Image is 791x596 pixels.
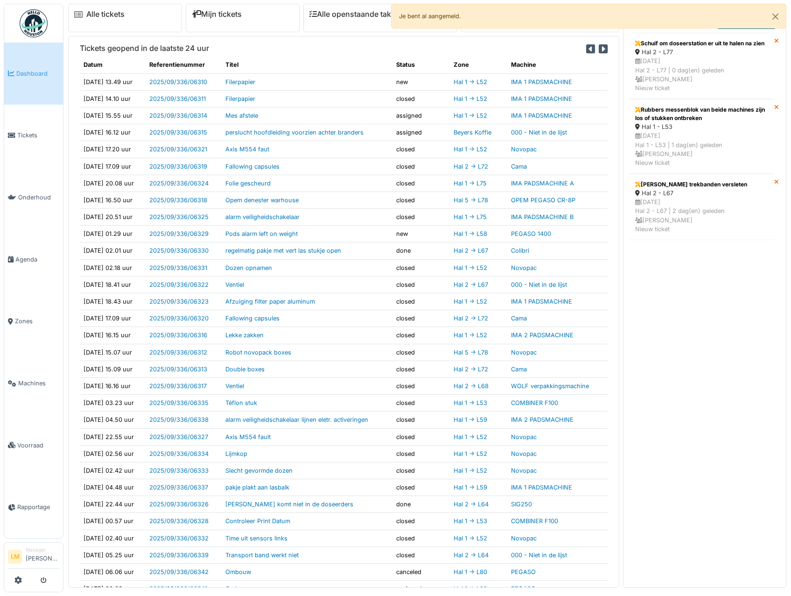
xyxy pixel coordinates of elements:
a: regelmatig pakje met vert las stukje open [225,247,341,254]
a: 2025/09/336/06331 [149,264,207,271]
a: Hal 1 -> L80 [454,568,487,575]
div: Hal 1 - L53 [635,122,768,131]
a: Machines [4,352,63,414]
td: [DATE] 20.08 uur [80,175,146,192]
td: [DATE] 17.20 uur [80,141,146,158]
a: 2025/09/336/06318 [149,197,207,204]
td: [DATE] 15.09 uur [80,361,146,377]
a: Colibri [511,247,529,254]
a: LM Manager[PERSON_NAME] [8,546,59,569]
a: Hal 2 -> L64 [454,501,489,508]
a: 2025/09/336/06338 [149,416,209,423]
a: Hal 1 -> L75 [454,180,487,187]
span: Onderhoud [18,193,59,202]
a: COMBINER F100 [511,399,558,406]
a: Hal 1 -> L52 [454,433,487,440]
a: Hal 1 -> L52 [454,95,487,102]
td: closed [392,479,450,496]
a: Hal 1 -> L52 [454,450,487,457]
a: Fallowing capsules [225,163,280,170]
div: Hal 2 - L67 [635,189,768,198]
td: [DATE] 02.01 uur [80,242,146,259]
td: closed [392,259,450,276]
td: closed [392,90,450,107]
span: Dashboard [16,69,59,78]
span: Rapportage [17,503,59,511]
th: Machine [507,57,608,73]
a: Hal 1 -> L80 [454,585,487,592]
td: [DATE] 02.42 uur [80,462,146,479]
td: closed [392,412,450,428]
a: 000 - Niet in de lijst [511,552,567,559]
th: Datum [80,57,146,73]
td: assigned [392,107,450,124]
span: Machines [18,379,59,388]
a: IMA 1 PADSMACHINE [511,112,572,119]
td: [DATE] 16.15 uur [80,327,146,344]
td: closed [392,209,450,226]
a: Hal 1 -> L75 [454,213,487,220]
a: Téflon stuk [225,399,257,406]
a: Slecht gevormde dozen [225,467,293,474]
a: IMA 2 PADSMACHINE [511,416,574,423]
td: closed [392,428,450,445]
a: perslucht hoofdleiding voorzien achter branders [225,129,364,136]
td: [DATE] 20.51 uur [80,209,146,226]
a: Hal 5 -> L78 [454,349,488,356]
a: Cama [511,163,527,170]
td: closed [392,310,450,327]
a: Hal 1 -> L52 [454,298,487,305]
h6: Tickets geopend in de laatste 24 uur [80,44,209,53]
a: Hal 2 -> L72 [454,163,488,170]
a: Agenda [4,228,63,291]
td: closed [392,513,450,530]
th: Zone [450,57,507,73]
td: [DATE] 16.50 uur [80,192,146,208]
a: Ventiel [225,383,244,390]
a: PEGASO 1400 [511,230,551,237]
a: Schuif om doseerstation er uit te halen na zien Hal 2 - L77 [DATE]Hal 2 - L77 | 0 dag(en) geleden... [629,33,774,99]
a: Hal 2 -> L68 [454,383,489,390]
a: 2025/09/336/06310 [149,78,207,85]
td: [DATE] 17.09 uur [80,158,146,175]
a: Hal 2 -> L67 [454,281,488,288]
a: IMA 2 PADSMACHINE [511,332,574,339]
td: closed [392,276,450,293]
a: 2025/09/336/06320 [149,315,209,322]
a: Cama [511,315,527,322]
a: WOLF verpakkingsmachine [511,383,589,390]
td: closed [392,546,450,563]
a: Novopac [511,467,537,474]
a: IMA PADSMACHINE B [511,213,574,220]
td: closed [392,445,450,462]
a: 2025/09/336/06319 [149,163,207,170]
a: Hal 1 -> L58 [454,230,487,237]
td: [DATE] 15.55 uur [80,107,146,124]
a: Hal 1 -> L52 [454,112,487,119]
a: Novopac [511,450,537,457]
a: 2025/09/336/06335 [149,399,209,406]
td: closed [392,377,450,394]
a: Mes afstele [225,112,258,119]
td: closed [392,327,450,344]
td: [DATE] 03.23 uur [80,395,146,412]
a: 2025/09/336/06330 [149,247,209,254]
td: closed [392,395,450,412]
td: done [392,242,450,259]
a: Hal 1 -> L52 [454,78,487,85]
a: Dozen opnamen [225,264,272,271]
a: Hal 1 -> L53 [454,518,487,525]
td: [DATE] 16.16 uur [80,377,146,394]
div: [DATE] Hal 2 - L77 | 0 dag(en) geleden [PERSON_NAME] Nieuw ticket [635,57,768,92]
a: Afzuiging filter paper aluminum [225,298,315,305]
a: Dashboard [4,43,63,105]
a: Pods alarm left on weight [225,230,298,237]
td: [DATE] 22.55 uur [80,428,146,445]
td: [DATE] 00.57 uur [80,513,146,530]
a: Rapportage [4,476,63,539]
td: done [392,496,450,513]
td: closed [392,175,450,192]
td: canceled [392,564,450,581]
a: alarm veiligheidschakelaar lijnen eletr. activeringen [225,416,368,423]
a: Mijn tickets [192,10,242,19]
